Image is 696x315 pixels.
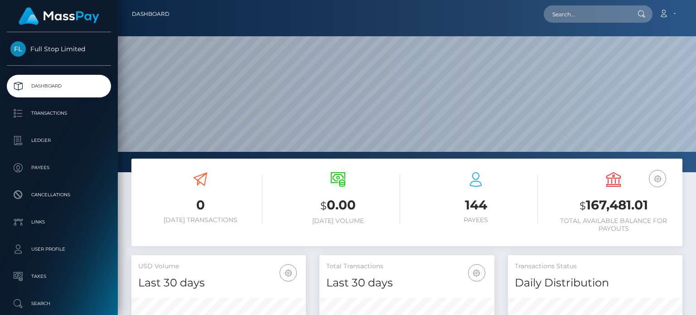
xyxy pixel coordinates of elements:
[320,199,327,212] small: $
[7,129,111,152] a: Ledger
[276,217,400,225] h6: [DATE] Volume
[544,5,629,23] input: Search...
[7,102,111,125] a: Transactions
[7,156,111,179] a: Payees
[10,215,107,229] p: Links
[414,196,538,214] h3: 144
[7,292,111,315] a: Search
[580,199,586,212] small: $
[7,211,111,233] a: Links
[326,275,487,291] h4: Last 30 days
[10,242,107,256] p: User Profile
[10,107,107,120] p: Transactions
[19,7,99,25] img: MassPay Logo
[10,297,107,310] p: Search
[132,5,169,24] a: Dashboard
[138,196,262,214] h3: 0
[7,265,111,288] a: Taxes
[551,196,676,215] h3: 167,481.01
[138,262,299,271] h5: USD Volume
[10,188,107,202] p: Cancellations
[414,216,538,224] h6: Payees
[10,270,107,283] p: Taxes
[138,216,262,224] h6: [DATE] Transactions
[10,161,107,174] p: Payees
[10,79,107,93] p: Dashboard
[276,196,400,215] h3: 0.00
[10,134,107,147] p: Ledger
[326,262,487,271] h5: Total Transactions
[515,262,676,271] h5: Transactions Status
[515,275,676,291] h4: Daily Distribution
[7,184,111,206] a: Cancellations
[138,275,299,291] h4: Last 30 days
[551,217,676,233] h6: Total Available Balance for Payouts
[7,75,111,97] a: Dashboard
[10,41,26,57] img: Full Stop Limited
[7,45,111,53] span: Full Stop Limited
[7,238,111,261] a: User Profile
